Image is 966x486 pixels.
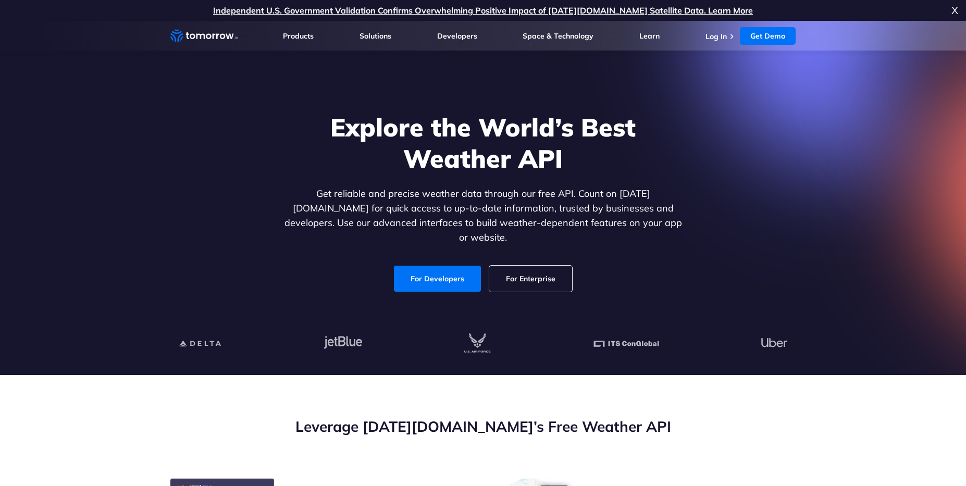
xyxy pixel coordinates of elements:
a: Space & Technology [523,31,593,41]
a: Get Demo [740,27,796,45]
a: For Enterprise [489,266,572,292]
p: Get reliable and precise weather data through our free API. Count on [DATE][DOMAIN_NAME] for quic... [282,186,684,245]
a: Developers [437,31,477,41]
a: Independent U.S. Government Validation Confirms Overwhelming Positive Impact of [DATE][DOMAIN_NAM... [213,5,753,16]
h1: Explore the World’s Best Weather API [282,111,684,174]
a: Learn [639,31,660,41]
a: For Developers [394,266,481,292]
a: Log In [705,32,727,41]
a: Home link [170,28,238,44]
h2: Leverage [DATE][DOMAIN_NAME]’s Free Weather API [170,417,796,437]
a: Products [283,31,314,41]
a: Solutions [360,31,391,41]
